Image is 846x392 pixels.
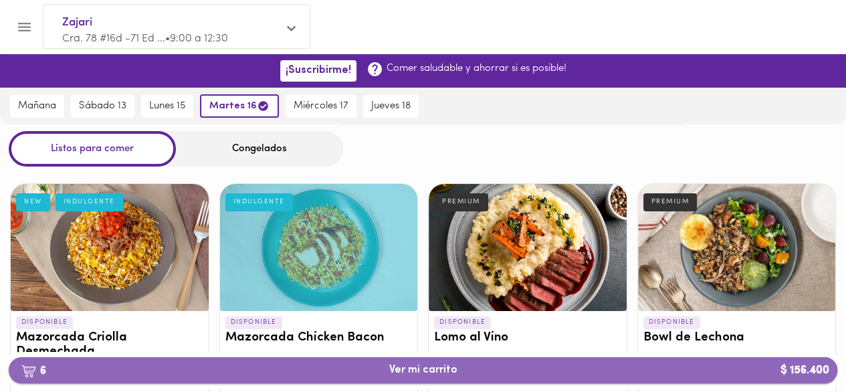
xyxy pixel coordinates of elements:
[643,331,831,345] h3: Bowl de Lechona
[387,62,566,76] p: Comer saludable y ahorrar si es posible!
[286,64,351,77] span: ¡Suscribirme!
[9,131,176,167] div: Listos para comer
[16,316,73,328] p: DISPONIBLE
[141,95,193,118] button: lunes 15
[638,184,836,311] div: Bowl de Lechona
[434,193,488,211] div: PREMIUM
[434,316,491,328] p: DISPONIBLE
[16,331,203,359] h3: Mazorcada Criolla Desmechada
[225,316,282,328] p: DISPONIBLE
[62,33,228,44] span: Cra. 78 #16d -71 Ed ... • 9:00 a 12:30
[200,94,279,118] button: martes 16
[643,316,700,328] p: DISPONIBLE
[768,314,833,379] iframe: Messagebird Livechat Widget
[225,331,413,345] h3: Mazorcada Chicken Bacon
[21,365,36,378] img: cart.png
[371,100,411,112] span: jueves 18
[149,100,185,112] span: lunes 15
[209,100,270,112] span: martes 16
[434,331,621,345] h3: Lomo al Vino
[62,14,278,31] span: Zajari
[10,95,64,118] button: mañana
[225,193,293,211] div: INDULGENTE
[643,193,698,211] div: PREMIUM
[13,362,54,379] b: 6
[286,95,356,118] button: miércoles 17
[8,11,41,43] button: Menu
[16,193,50,211] div: NEW
[56,193,123,211] div: INDULGENTE
[220,184,418,311] div: Mazorcada Chicken Bacon
[9,357,837,383] button: 6Ver mi carrito$ 156.400
[11,184,209,311] div: Mazorcada Criolla Desmechada
[18,100,56,112] span: mañana
[79,100,126,112] span: sábado 13
[71,95,134,118] button: sábado 13
[389,364,457,377] span: Ver mi carrito
[429,184,627,311] div: Lomo al Vino
[363,95,419,118] button: jueves 18
[280,60,356,81] button: ¡Suscribirme!
[176,131,343,167] div: Congelados
[294,100,348,112] span: miércoles 17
